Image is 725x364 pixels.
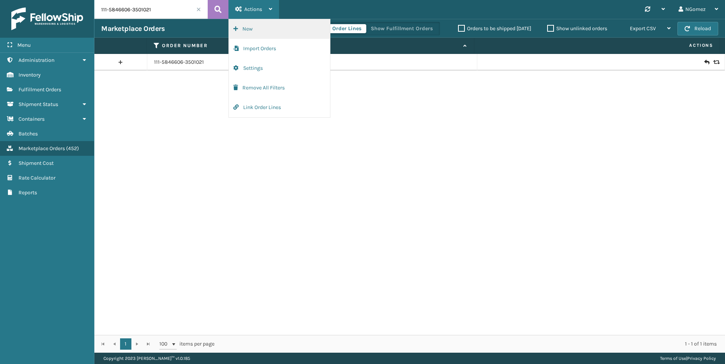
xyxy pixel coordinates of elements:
[66,145,79,152] span: ( 452 )
[366,24,438,33] button: Show Fulfillment Orders
[630,25,656,32] span: Export CSV
[312,24,366,33] button: Show Order Lines
[19,116,45,122] span: Containers
[103,353,190,364] p: Copyright 2023 [PERSON_NAME]™ v 1.0.185
[19,145,65,152] span: Marketplace Orders
[687,356,716,361] a: Privacy Policy
[229,19,330,39] button: New
[19,86,61,93] span: Fulfillment Orders
[17,42,31,48] span: Menu
[19,160,54,166] span: Shipment Cost
[159,338,214,350] span: items per page
[229,98,330,117] button: Link Order Lines
[704,58,709,66] i: Create Return Label
[547,25,607,32] label: Show unlinked orders
[19,175,56,181] span: Rate Calculator
[458,25,531,32] label: Orders to be shipped [DATE]
[19,101,58,108] span: Shipment Status
[19,72,41,78] span: Inventory
[477,39,718,52] span: Actions
[154,58,204,66] a: 111-5846606-3501021
[19,189,37,196] span: Reports
[225,340,717,348] div: 1 - 1 of 1 items
[229,39,330,58] button: Import Orders
[101,24,165,33] h3: Marketplace Orders
[660,353,716,364] div: |
[677,22,718,35] button: Reload
[660,356,686,361] a: Terms of Use
[19,57,54,63] span: Administration
[244,6,262,12] span: Actions
[120,338,131,350] a: 1
[11,8,83,30] img: logo
[19,131,38,137] span: Batches
[713,60,718,65] i: Replace
[229,78,330,98] button: Remove All Filters
[159,340,171,348] span: 100
[229,58,330,78] button: Settings
[162,42,460,49] label: Order Number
